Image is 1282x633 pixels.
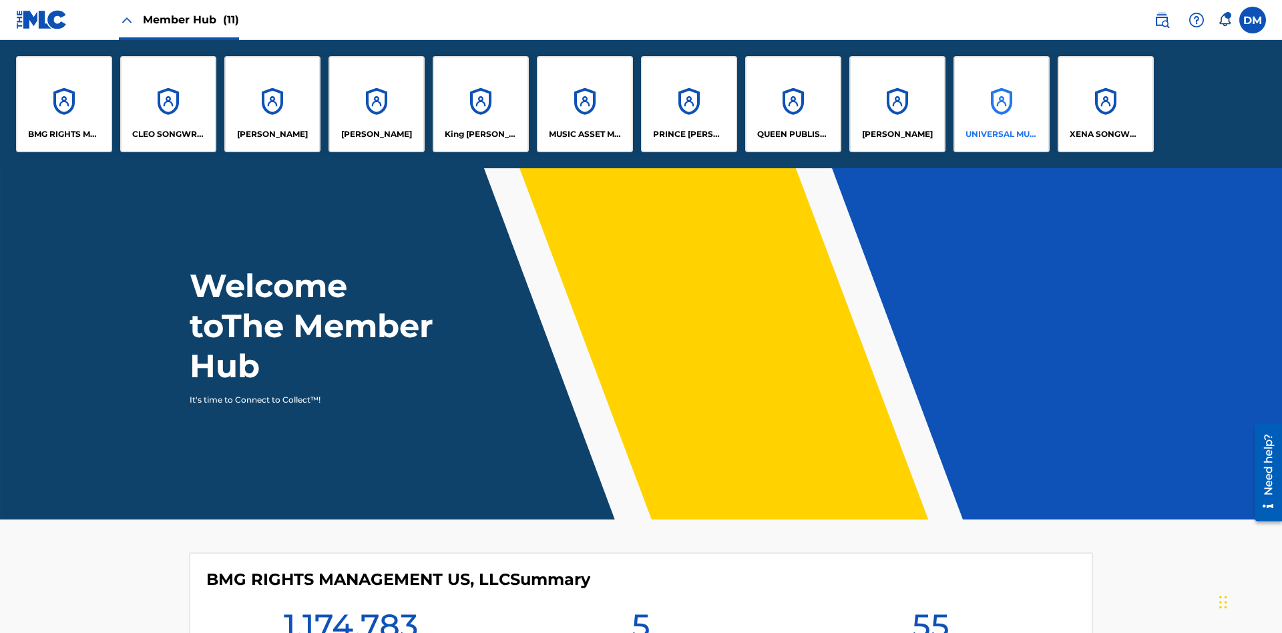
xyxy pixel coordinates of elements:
[641,56,737,152] a: AccountsPRINCE [PERSON_NAME]
[862,128,933,140] p: RONALD MCTESTERSON
[16,56,112,152] a: AccountsBMG RIGHTS MANAGEMENT US, LLC
[653,128,726,140] p: PRINCE MCTESTERSON
[224,56,320,152] a: Accounts[PERSON_NAME]
[190,266,439,386] h1: Welcome to The Member Hub
[1183,7,1210,33] div: Help
[953,56,1050,152] a: AccountsUNIVERSAL MUSIC PUB GROUP
[1219,582,1227,622] div: Drag
[223,13,239,26] span: (11)
[966,128,1038,140] p: UNIVERSAL MUSIC PUB GROUP
[1239,7,1266,33] div: User Menu
[433,56,529,152] a: AccountsKing [PERSON_NAME]
[16,10,67,29] img: MLC Logo
[1245,419,1282,528] iframe: Resource Center
[1148,7,1175,33] a: Public Search
[1058,56,1154,152] a: AccountsXENA SONGWRITER
[132,128,205,140] p: CLEO SONGWRITER
[537,56,633,152] a: AccountsMUSIC ASSET MANAGEMENT (MAM)
[206,570,590,590] h4: BMG RIGHTS MANAGEMENT US, LLC
[549,128,622,140] p: MUSIC ASSET MANAGEMENT (MAM)
[1154,12,1170,28] img: search
[757,128,830,140] p: QUEEN PUBLISHA
[28,128,101,140] p: BMG RIGHTS MANAGEMENT US, LLC
[237,128,308,140] p: ELVIS COSTELLO
[849,56,945,152] a: Accounts[PERSON_NAME]
[120,56,216,152] a: AccountsCLEO SONGWRITER
[1215,569,1282,633] iframe: Chat Widget
[329,56,425,152] a: Accounts[PERSON_NAME]
[143,12,239,27] span: Member Hub
[1189,12,1205,28] img: help
[1218,13,1231,27] div: Notifications
[341,128,412,140] p: EYAMA MCSINGER
[445,128,517,140] p: King McTesterson
[1070,128,1142,140] p: XENA SONGWRITER
[190,394,421,406] p: It's time to Connect to Collect™!
[119,12,135,28] img: Close
[745,56,841,152] a: AccountsQUEEN PUBLISHA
